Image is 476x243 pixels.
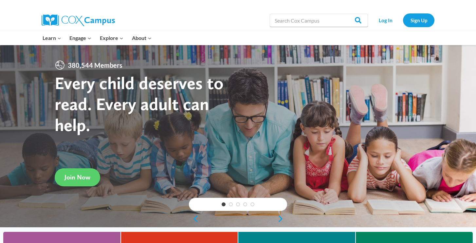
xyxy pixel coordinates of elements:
a: 2 [229,202,233,206]
input: Search Cox Campus [270,14,368,27]
a: next [277,215,287,223]
a: 5 [250,202,254,206]
strong: Every child deserves to read. Every adult can help. [55,72,224,135]
span: Learn [43,34,61,42]
a: 4 [243,202,247,206]
a: Sign Up [403,13,434,27]
a: previous [189,215,199,223]
a: 3 [236,202,240,206]
nav: Primary Navigation [38,31,156,45]
span: About [132,34,152,42]
span: 380,544 Members [65,60,125,70]
span: Explore [100,34,123,42]
a: Log In [371,13,400,27]
span: Engage [69,34,91,42]
a: 1 [222,202,226,206]
img: Cox Campus [42,14,115,26]
span: Join Now [64,173,90,181]
div: content slider buttons [189,212,287,225]
nav: Secondary Navigation [371,13,434,27]
a: Join Now [55,168,100,186]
